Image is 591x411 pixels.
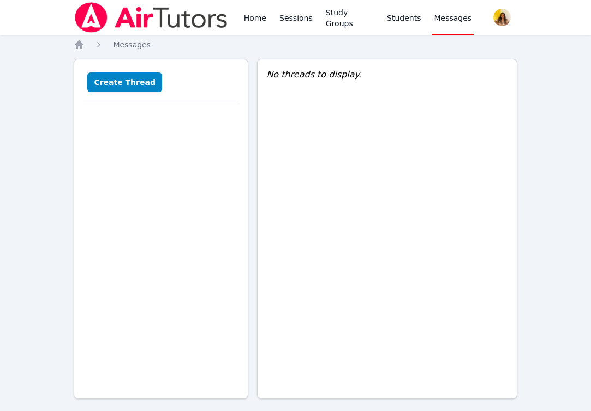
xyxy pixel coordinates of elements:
span: Messages [113,40,151,49]
nav: Breadcrumb [74,39,517,50]
button: Create Thread [87,72,162,92]
a: Messages [113,39,151,50]
div: No threads to display. [266,68,508,81]
img: Air Tutors [74,2,228,33]
span: Messages [434,13,471,23]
